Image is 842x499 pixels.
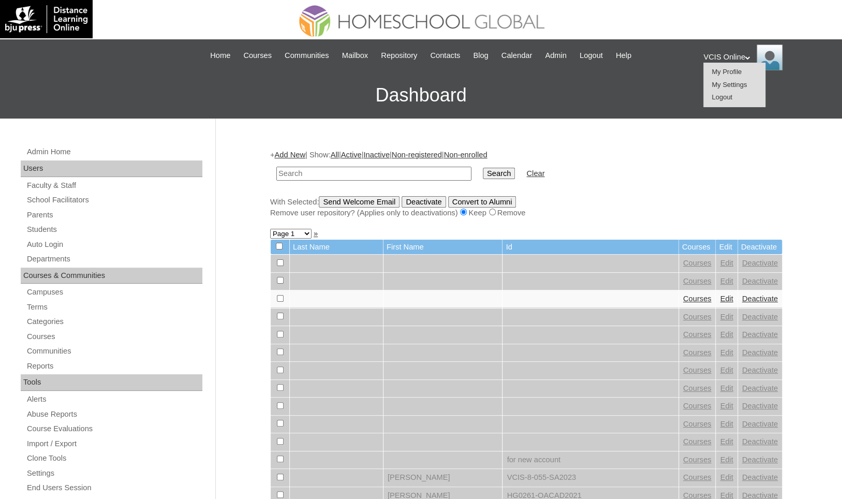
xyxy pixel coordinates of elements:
span: Logout [580,50,603,62]
a: Reports [26,360,202,373]
a: Inactive [363,151,390,159]
a: All [331,151,339,159]
a: Courses [683,456,712,464]
div: Users [21,160,202,177]
a: Logout [574,50,608,62]
a: Courses [683,330,712,339]
a: Departments [26,253,202,266]
input: Send Welcome Email [319,196,400,208]
a: Logout [712,93,732,101]
a: Communities [279,50,334,62]
a: Categories [26,315,202,328]
a: Help [611,50,637,62]
a: Abuse Reports [26,408,202,421]
a: Courses [683,420,712,428]
a: Deactivate [742,456,778,464]
a: Edit [720,366,733,374]
a: Clone Tools [26,452,202,465]
a: Courses [238,50,277,62]
a: Terms [26,301,202,314]
a: Courses [683,366,712,374]
span: Home [210,50,230,62]
input: Search [276,167,471,181]
a: Parents [26,209,202,222]
a: Settings [26,467,202,480]
a: Deactivate [742,313,778,321]
a: Edit [720,437,733,446]
a: Courses [683,295,712,303]
a: Home [205,50,235,62]
a: Campuses [26,286,202,299]
a: Auto Login [26,238,202,251]
div: Courses & Communities [21,268,202,284]
a: Courses [683,313,712,321]
div: + | Show: | | | | [270,150,782,218]
a: Mailbox [337,50,374,62]
img: logo-white.png [5,5,87,33]
a: Deactivate [742,473,778,481]
td: for new account [503,451,678,469]
span: Blog [473,50,488,62]
td: Edit [716,240,737,255]
a: Blog [468,50,493,62]
a: Edit [720,473,733,481]
a: Add New [274,151,305,159]
a: Active [341,151,362,159]
td: Deactivate [738,240,782,255]
a: Non-enrolled [444,151,487,159]
span: Contacts [430,50,460,62]
input: Search [483,168,515,179]
a: Courses [683,259,712,267]
span: Repository [381,50,417,62]
a: Courses [683,437,712,446]
a: Edit [720,456,733,464]
a: Import / Export [26,437,202,450]
a: Edit [720,420,733,428]
a: Edit [720,384,733,392]
a: Non-registered [392,151,442,159]
a: Edit [720,330,733,339]
span: Help [616,50,631,62]
a: My Profile [712,68,742,76]
a: Deactivate [742,384,778,392]
span: Admin [545,50,567,62]
div: VCIS Online [703,45,832,70]
a: Contacts [425,50,465,62]
a: Deactivate [742,348,778,357]
a: Deactivate [742,366,778,374]
td: Last Name [290,240,383,255]
a: Deactivate [742,330,778,339]
a: End Users Session [26,481,202,494]
a: Admin [540,50,572,62]
a: Edit [720,313,733,321]
a: Deactivate [742,420,778,428]
a: Edit [720,348,733,357]
div: With Selected: [270,196,782,218]
input: Convert to Alumni [448,196,516,208]
input: Deactivate [402,196,446,208]
a: My Settings [712,81,747,89]
span: Mailbox [342,50,368,62]
a: Courses [683,348,712,357]
span: Courses [243,50,272,62]
div: Remove user repository? (Applies only to deactivations) Keep Remove [270,208,782,218]
a: Courses [683,384,712,392]
a: » [314,229,318,238]
a: Edit [720,402,733,410]
a: Edit [720,277,733,285]
a: Deactivate [742,259,778,267]
a: Courses [26,330,202,343]
a: Course Evaluations [26,422,202,435]
a: Courses [683,402,712,410]
div: Tools [21,374,202,391]
a: Clear [526,169,544,178]
span: Communities [285,50,329,62]
a: Edit [720,295,733,303]
a: Alerts [26,393,202,406]
span: Calendar [501,50,532,62]
a: Deactivate [742,437,778,446]
a: Deactivate [742,277,778,285]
